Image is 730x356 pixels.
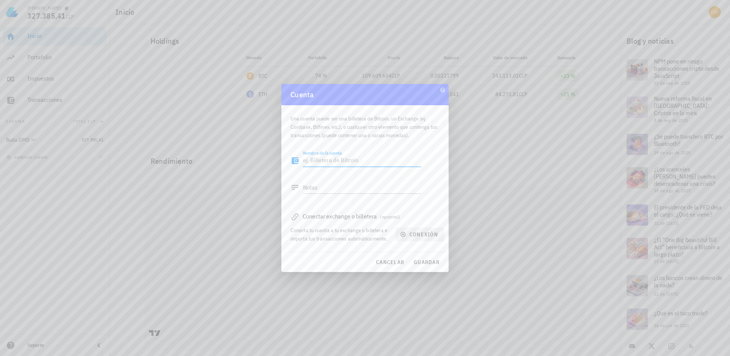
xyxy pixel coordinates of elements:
[290,105,440,144] div: Una cuenta puede ser una billetera de Bitcoin, un Exchange (ej. Coinbase, Bitfinex, etc.), o cual...
[290,226,391,243] div: Conecta tu cuenta a tu exchange o billetera e importa tus transacciones automáticamente.
[376,259,404,266] span: cancelar
[413,259,440,266] span: guardar
[303,150,342,156] label: Nombre de la cuenta
[401,231,438,238] span: conexión
[290,211,440,222] div: Conectar exchange o billetera
[373,255,407,269] button: cancelar
[281,84,449,105] div: Cuenta
[395,228,444,241] button: conexión
[410,255,443,269] button: guardar
[380,214,400,220] span: (opcional)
